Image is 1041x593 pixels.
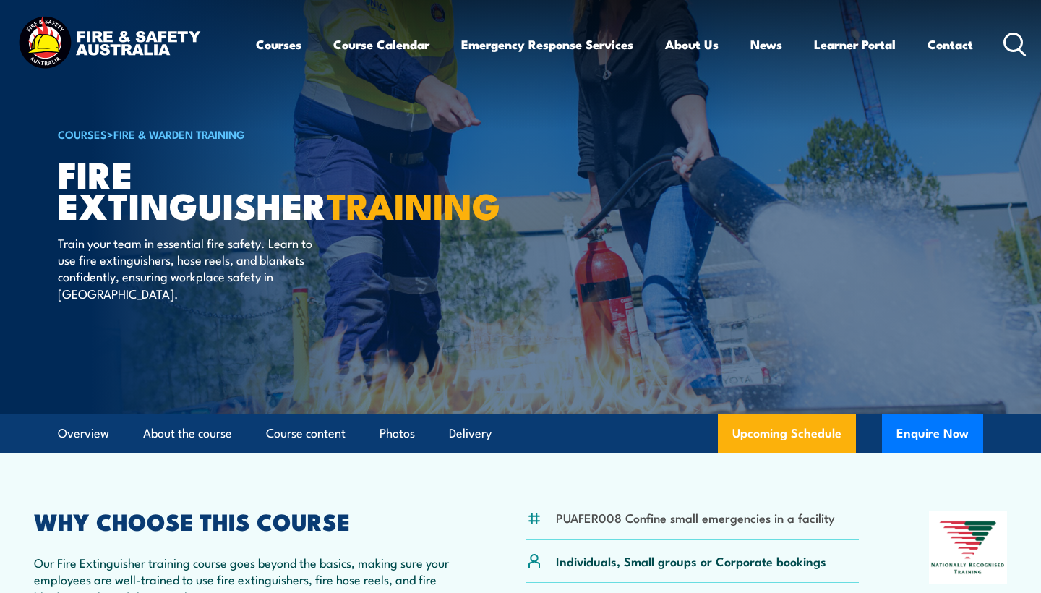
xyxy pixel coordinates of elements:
a: Upcoming Schedule [718,414,856,453]
a: Course Calendar [333,25,429,64]
p: Individuals, Small groups or Corporate bookings [556,553,826,569]
a: Photos [380,414,415,453]
a: Learner Portal [814,25,896,64]
li: PUAFER008 Confine small emergencies in a facility [556,509,835,526]
button: Enquire Now [882,414,983,453]
h1: Fire Extinguisher [58,158,415,220]
p: Train your team in essential fire safety. Learn to use fire extinguishers, hose reels, and blanke... [58,234,322,302]
a: News [750,25,782,64]
a: Delivery [449,414,492,453]
a: Overview [58,414,109,453]
strong: TRAINING [327,176,500,232]
a: Emergency Response Services [461,25,633,64]
a: Course content [266,414,346,453]
a: COURSES [58,126,107,142]
a: About Us [665,25,719,64]
h2: WHY CHOOSE THIS COURSE [34,511,456,531]
img: Nationally Recognised Training logo. [929,511,1007,584]
a: Courses [256,25,301,64]
h6: > [58,125,415,142]
a: Fire & Warden Training [113,126,245,142]
a: About the course [143,414,232,453]
a: Contact [928,25,973,64]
